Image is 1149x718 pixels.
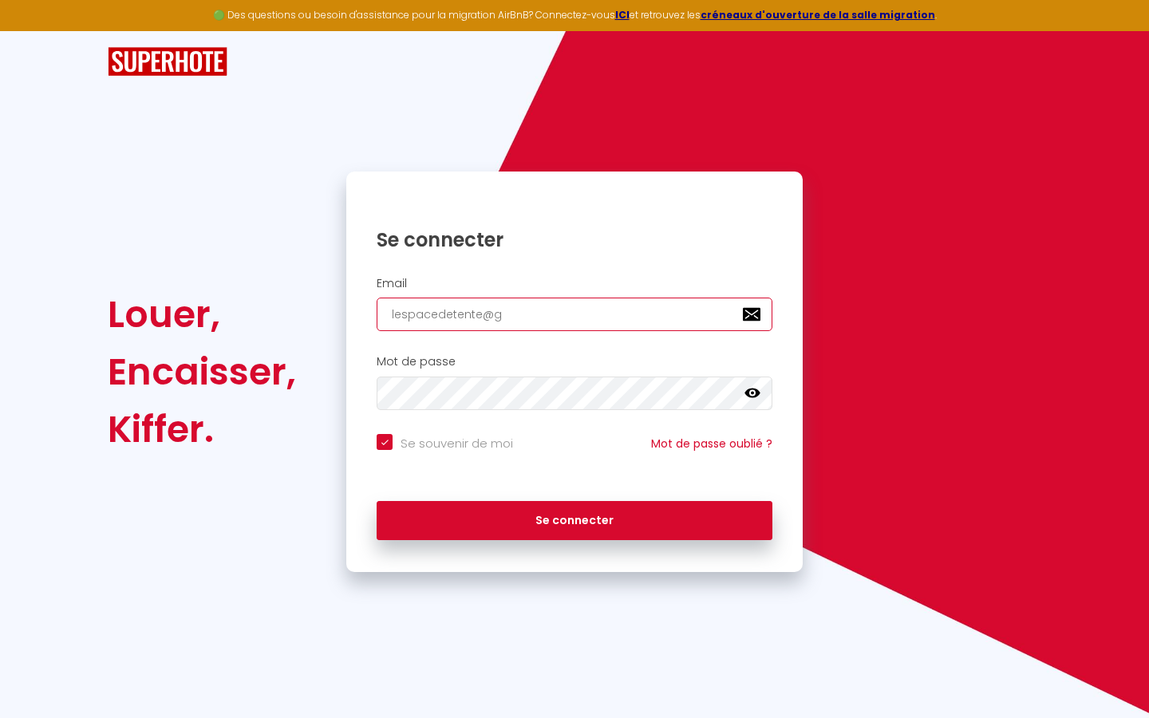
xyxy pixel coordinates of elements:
[108,47,227,77] img: SuperHote logo
[377,298,772,331] input: Ton Email
[651,436,772,452] a: Mot de passe oublié ?
[377,227,772,252] h1: Se connecter
[108,286,296,343] div: Louer,
[108,343,296,400] div: Encaisser,
[108,400,296,458] div: Kiffer.
[13,6,61,54] button: Ouvrir le widget de chat LiveChat
[701,8,935,22] a: créneaux d'ouverture de la salle migration
[615,8,630,22] a: ICI
[377,355,772,369] h2: Mot de passe
[377,277,772,290] h2: Email
[377,501,772,541] button: Se connecter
